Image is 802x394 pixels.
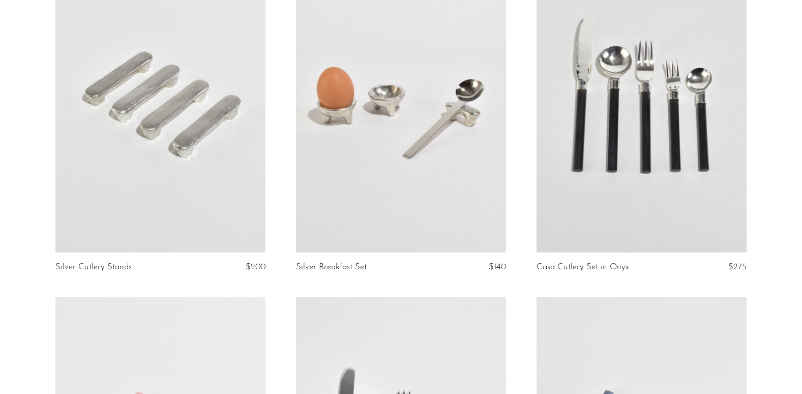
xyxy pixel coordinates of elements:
span: $275 [728,263,747,271]
a: Silver Cutlery Stands [55,263,132,272]
span: $200 [246,263,265,271]
a: Silver Breakfast Set [296,263,367,272]
a: Casa Cutlery Set in Onyx [537,263,629,272]
span: $140 [489,263,506,271]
